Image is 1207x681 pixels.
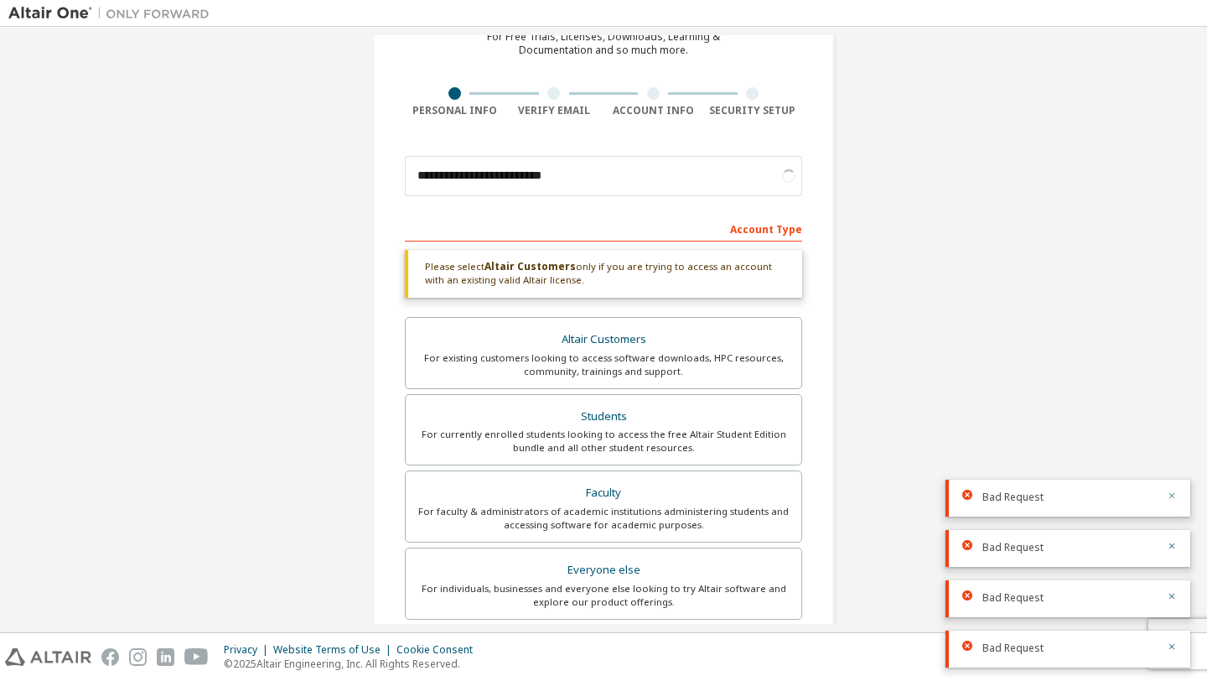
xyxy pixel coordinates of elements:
div: Students [416,405,791,429]
div: Altair Customers [416,328,791,351]
span: Bad Request [982,491,1044,504]
div: Security Setup [703,104,803,117]
span: Bad Request [982,541,1044,554]
span: Bad Request [982,642,1044,655]
div: Privacy [224,643,273,657]
div: For Free Trials, Licenses, Downloads, Learning & Documentation and so much more. [487,30,720,57]
img: facebook.svg [101,648,119,666]
div: For faculty & administrators of academic institutions administering students and accessing softwa... [416,505,791,532]
div: For currently enrolled students looking to access the free Altair Student Edition bundle and all ... [416,428,791,455]
div: For individuals, businesses and everyone else looking to try Altair software and explore our prod... [416,582,791,609]
img: youtube.svg [184,648,209,666]
b: Altair Customers [484,259,576,273]
div: Faculty [416,481,791,505]
div: Website Terms of Use [273,643,396,657]
div: Cookie Consent [396,643,483,657]
div: Account Info [603,104,703,117]
img: instagram.svg [129,648,147,666]
div: Personal Info [405,104,505,117]
div: Account Type [405,215,802,242]
div: For existing customers looking to access software downloads, HPC resources, community, trainings ... [416,351,791,378]
span: Bad Request [982,591,1044,605]
div: Please select only if you are trying to access an account with an existing valid Altair license. [405,250,802,298]
img: Altair One [8,5,218,22]
img: linkedin.svg [157,648,174,666]
div: Everyone else [416,559,791,582]
div: Verify Email [505,104,604,117]
p: © 2025 Altair Engineering, Inc. All Rights Reserved. [224,657,483,671]
img: altair_logo.svg [5,648,91,666]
